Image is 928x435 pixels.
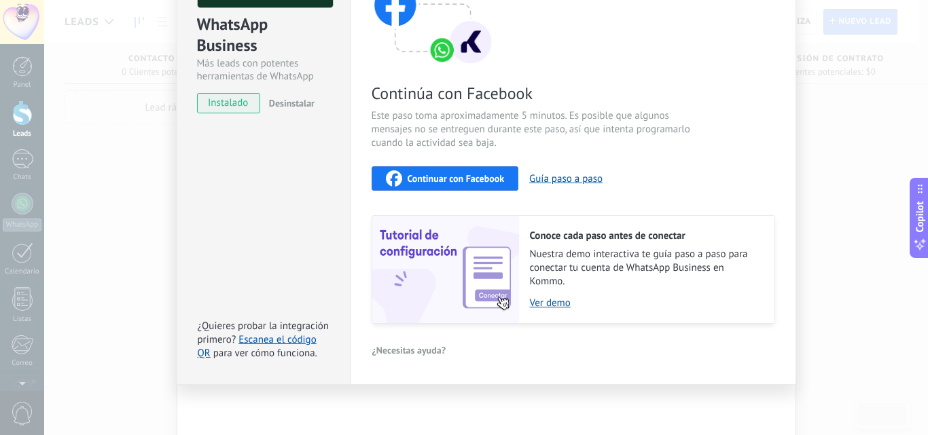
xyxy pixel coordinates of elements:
span: Este paso toma aproximadamente 5 minutos. Es posible que algunos mensajes no se entreguen durante... [372,109,695,150]
h2: Conoce cada paso antes de conectar [530,229,761,242]
a: Escanea el código QR [198,333,317,360]
span: para ver cómo funciona. [213,347,317,360]
button: Continuar con Facebook [372,166,519,191]
span: instalado [198,93,260,113]
span: Desinstalar [269,97,315,109]
span: Continúa con Facebook [372,83,695,104]
div: Más leads con potentes herramientas de WhatsApp [197,57,331,83]
a: Ver demo [530,297,761,309]
span: ¿Necesitas ayuda? [372,345,446,355]
button: Guía paso a paso [529,172,603,185]
span: ¿Quieres probar la integración primero? [198,320,329,346]
span: Continuar con Facebook [408,174,505,183]
button: ¿Necesitas ayuda? [372,340,447,360]
button: Desinstalar [264,93,315,113]
span: Copilot [913,201,927,232]
span: Nuestra demo interactiva te guía paso a paso para conectar tu cuenta de WhatsApp Business en Kommo. [530,248,761,288]
div: WhatsApp Business [197,14,331,57]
